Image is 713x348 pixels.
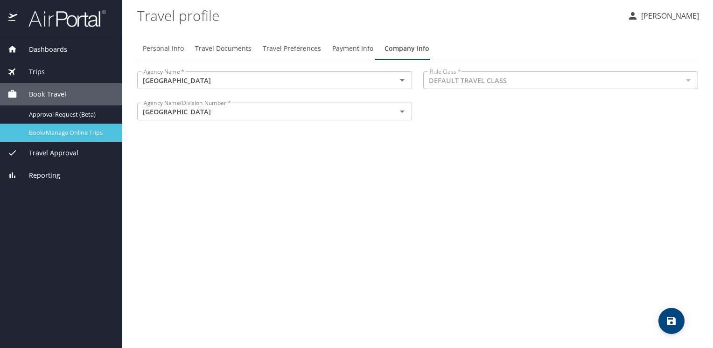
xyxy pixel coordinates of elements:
[638,10,699,21] p: [PERSON_NAME]
[29,110,111,119] span: Approval Request (Beta)
[8,9,18,28] img: icon-airportal.png
[17,89,66,99] span: Book Travel
[17,44,67,55] span: Dashboards
[263,43,321,55] span: Travel Preferences
[137,37,698,60] div: Profile
[658,308,685,334] button: save
[29,128,111,137] span: Book/Manage Online Trips
[137,1,620,30] h1: Travel profile
[623,7,703,24] button: [PERSON_NAME]
[17,67,45,77] span: Trips
[17,148,78,158] span: Travel Approval
[143,43,184,55] span: Personal Info
[384,43,429,55] span: Company Info
[18,9,106,28] img: airportal-logo.png
[396,74,409,87] button: Open
[17,170,60,181] span: Reporting
[195,43,252,55] span: Travel Documents
[332,43,373,55] span: Payment Info
[396,105,409,118] button: Open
